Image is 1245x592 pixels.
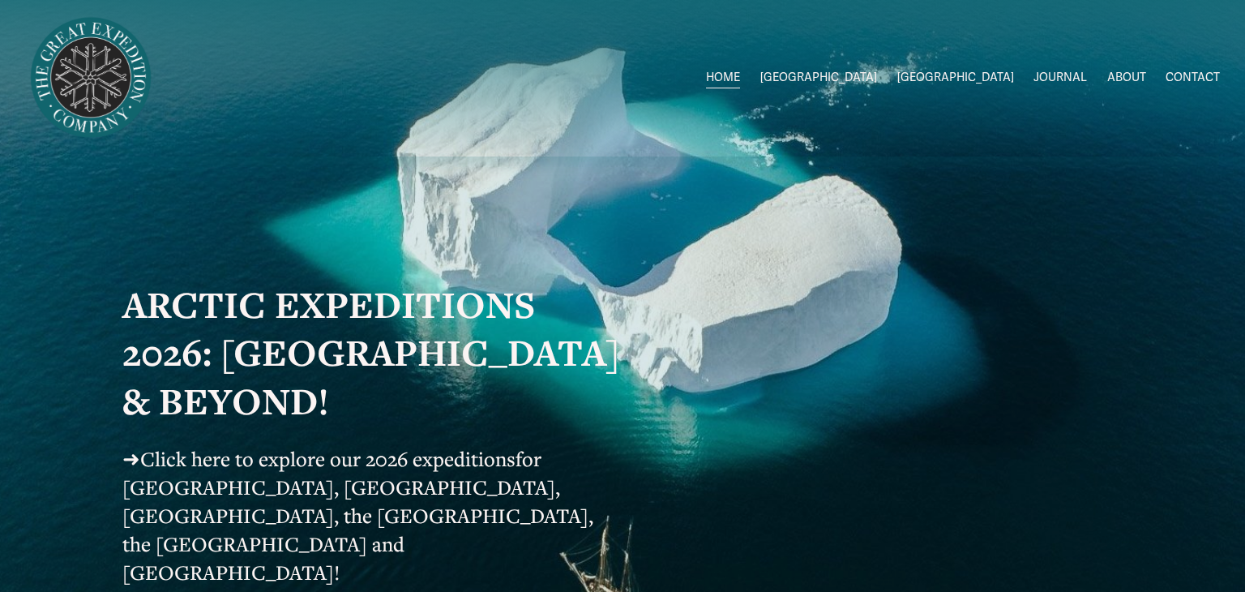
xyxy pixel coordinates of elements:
[122,445,598,586] span: for [GEOGRAPHIC_DATA], [GEOGRAPHIC_DATA], [GEOGRAPHIC_DATA], the [GEOGRAPHIC_DATA], the [GEOGRAPH...
[140,445,516,472] a: Click here to explore our 2026 expeditions
[897,67,1014,88] span: [GEOGRAPHIC_DATA]
[1107,66,1146,90] a: ABOUT
[25,12,156,144] img: Arctic Expeditions
[760,66,877,90] a: folder dropdown
[1033,66,1087,90] a: JOURNAL
[1166,66,1220,90] a: CONTACT
[122,280,629,425] strong: ARCTIC EXPEDITIONS 2026: [GEOGRAPHIC_DATA] & BEYOND!
[760,67,877,88] span: [GEOGRAPHIC_DATA]
[122,445,140,472] span: ➜
[706,66,740,90] a: HOME
[897,66,1014,90] a: folder dropdown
